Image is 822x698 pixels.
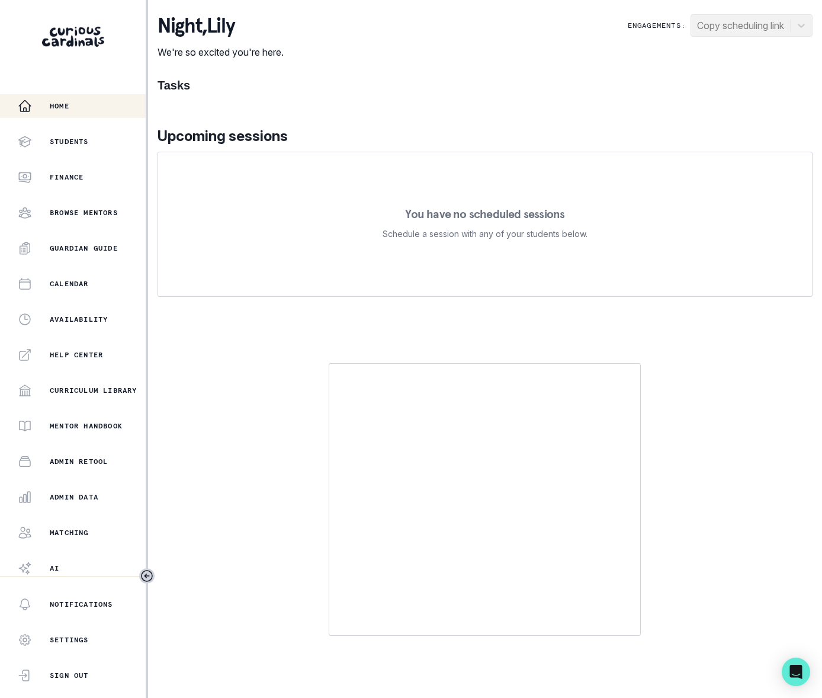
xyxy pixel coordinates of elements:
p: Help Center [50,350,103,360]
p: AI [50,563,59,573]
p: Notifications [50,600,113,609]
p: Guardian Guide [50,244,118,253]
p: Browse Mentors [50,208,118,217]
div: Open Intercom Messenger [782,658,810,686]
p: Availability [50,315,108,324]
button: Toggle sidebar [139,568,155,584]
p: Admin Retool [50,457,108,466]
img: Curious Cardinals Logo [42,27,104,47]
p: Admin Data [50,492,98,502]
p: Settings [50,635,89,645]
p: night , Lily [158,14,284,38]
p: Mentor Handbook [50,421,123,431]
p: Calendar [50,279,89,289]
p: Finance [50,172,84,182]
p: Students [50,137,89,146]
p: We're so excited you're here. [158,45,284,59]
p: Home [50,101,69,111]
p: Curriculum Library [50,386,137,395]
p: You have no scheduled sessions [405,208,564,220]
p: Matching [50,528,89,537]
p: Sign Out [50,671,89,680]
h1: Tasks [158,78,813,92]
p: Engagements: [628,21,686,30]
p: Schedule a session with any of your students below. [383,227,587,241]
p: Upcoming sessions [158,126,813,147]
